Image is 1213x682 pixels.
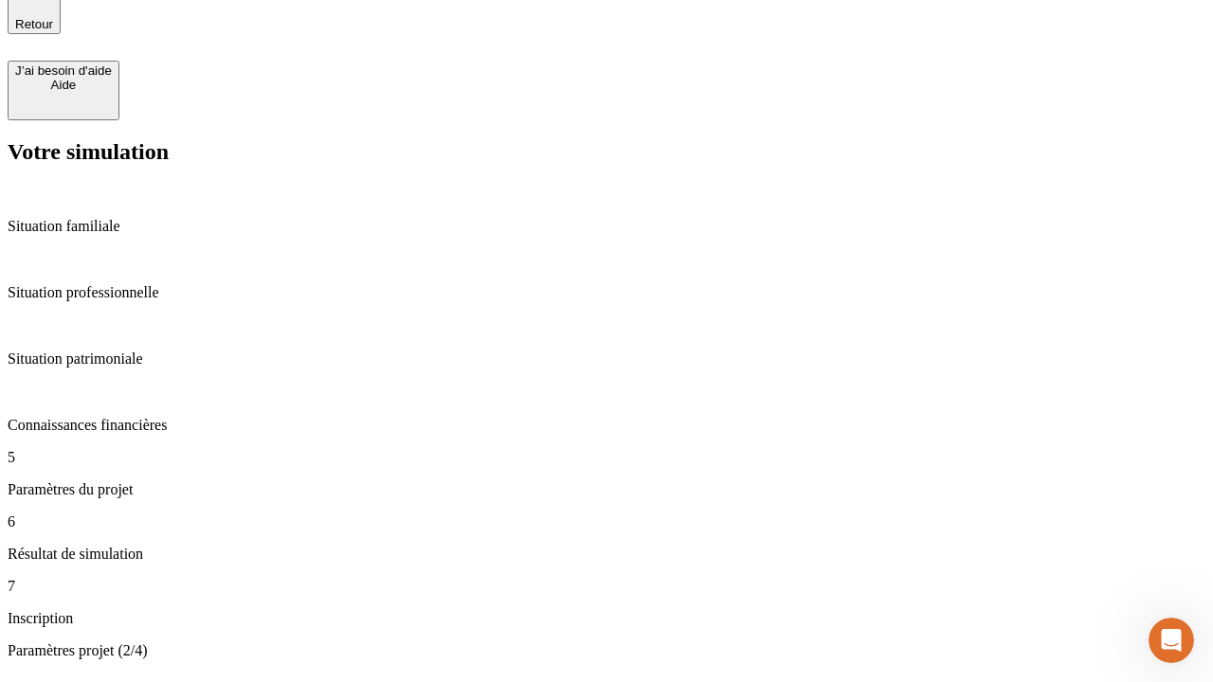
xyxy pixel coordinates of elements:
[8,417,1205,434] p: Connaissances financières
[8,481,1205,498] p: Paramètres du projet
[8,139,1205,165] h2: Votre simulation
[15,63,112,78] div: J’ai besoin d'aide
[8,578,1205,595] p: 7
[8,610,1205,627] p: Inscription
[8,449,1205,466] p: 5
[15,78,112,92] div: Aide
[8,218,1205,235] p: Situation familiale
[8,61,119,120] button: J’ai besoin d'aideAide
[8,284,1205,301] p: Situation professionnelle
[1149,618,1194,663] iframe: Intercom live chat
[8,513,1205,530] p: 6
[8,546,1205,563] p: Résultat de simulation
[8,642,1205,659] p: Paramètres projet (2/4)
[8,350,1205,368] p: Situation patrimoniale
[15,17,53,31] span: Retour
